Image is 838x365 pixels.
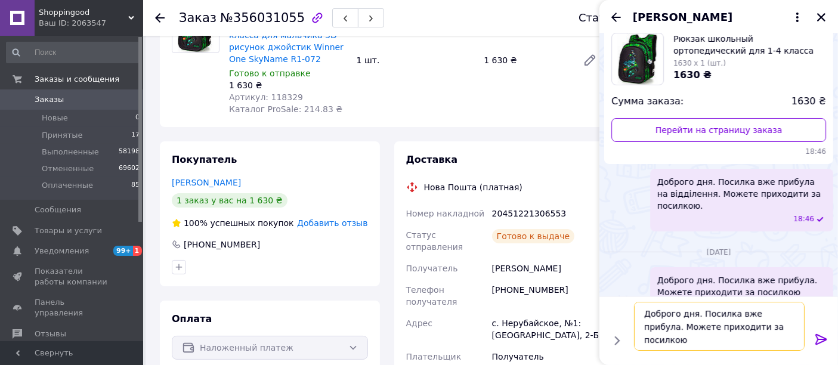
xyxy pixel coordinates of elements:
span: 0 [135,113,140,123]
input: Поиск [6,42,141,63]
img: 6603323113_w100_h100_ryukzak-shkolnyj-ortopedicheskij.jpg [618,33,657,85]
span: [DATE] [702,248,736,258]
span: 1630 ₴ [791,95,826,109]
span: Заказы [35,94,64,105]
span: 17 [131,130,140,141]
div: 20451221306553 [490,203,604,224]
span: Товары и услуги [35,225,102,236]
span: №356031055 [220,11,305,25]
span: 58198 [119,147,140,157]
span: Добавить отзыв [297,218,367,228]
textarea: Доброго дня. Посилка вже прибула. Можете приходити за посилкою [634,302,805,351]
div: Вернуться назад [155,12,165,24]
span: Панель управления [35,297,110,318]
span: [PERSON_NAME] [633,10,732,25]
div: 1 630 ₴ [479,52,573,69]
span: Принятые [42,130,83,141]
span: 18:46 08.08.2025 [793,214,814,224]
div: Готово к выдаче [492,229,574,243]
span: Доброго дня. Посилка вже прибула. Можете приходити за посилкою [657,274,826,298]
div: [PERSON_NAME] [490,258,604,279]
span: Отзывы [35,329,66,339]
a: Рюкзак школьный ортопедический для 1-4 класса для мальчика 3D рисунок джойстик Winner One SkyName... [229,7,344,64]
span: 18:46 08.08.2025 [611,147,826,157]
div: 1 шт. [352,52,480,69]
div: [PHONE_NUMBER] [183,239,261,250]
span: Оплаченные [42,180,93,191]
span: Доброго дня. Посилка вже прибула на відділення. Можете приходити за посилкою. [657,176,826,212]
span: Адрес [406,318,432,328]
span: Плательщик [406,352,462,361]
span: 1630 ₴ [673,69,712,81]
span: Показатели работы компании [35,266,110,287]
a: Перейти на страницу заказа [611,118,826,142]
button: Закрыть [814,10,828,24]
a: [PERSON_NAME] [172,178,241,187]
span: Сообщения [35,205,81,215]
div: 1 630 ₴ [229,79,347,91]
span: 85 [131,180,140,191]
span: Shoppingood [39,7,128,18]
span: Сумма заказа: [611,95,684,109]
span: 1630 x 1 (шт.) [673,59,726,67]
div: Статус заказа [579,12,658,24]
div: успешных покупок [172,217,294,229]
span: Статус отправления [406,230,463,252]
span: Доставка [406,154,458,165]
span: Уведомления [35,246,89,256]
span: Получатель [406,264,458,273]
div: 10.08.2025 [604,246,833,258]
span: Оплата [172,313,212,324]
span: Каталог ProSale: 214.83 ₴ [229,104,342,114]
div: 1 заказ у вас на 1 630 ₴ [172,193,287,208]
span: Выполненные [42,147,99,157]
span: Артикул: 118329 [229,92,303,102]
span: 1 [133,246,143,256]
span: 69602 [119,163,140,174]
span: Заказы и сообщения [35,74,119,85]
div: Ваш ID: 2063547 [39,18,143,29]
span: Рюкзак школьный ортопедический для 1-4 класса для мальчика 3D рисунок джойстик Winner One SkyName... [673,33,826,57]
a: Редактировать [578,48,602,72]
span: Отмененные [42,163,94,174]
button: [PERSON_NAME] [633,10,805,25]
span: Покупатель [172,154,237,165]
div: с. Нерубайское, №1: [GEOGRAPHIC_DATA], 2-Б [490,313,604,346]
div: [PHONE_NUMBER] [490,279,604,313]
span: Новые [42,113,68,123]
button: Назад [609,10,623,24]
button: Показать кнопки [609,333,624,348]
span: Готово к отправке [229,69,311,78]
div: Нова Пошта (платная) [421,181,525,193]
span: Номер накладной [406,209,485,218]
span: Заказ [179,11,217,25]
span: Телефон получателя [406,285,457,307]
span: 100% [184,218,208,228]
span: 99+ [113,246,133,256]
